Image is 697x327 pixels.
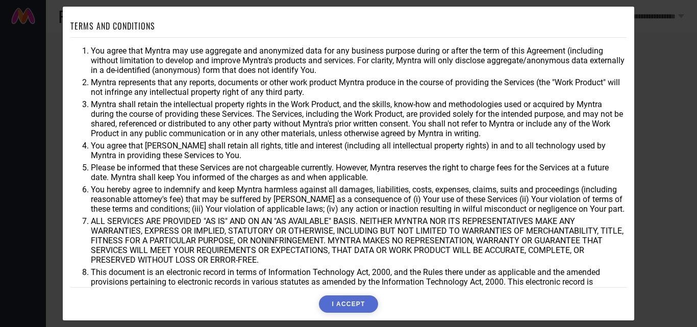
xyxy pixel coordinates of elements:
[91,267,627,296] li: This document is an electronic record in terms of Information Technology Act, 2000, and the Rules...
[91,216,627,265] li: ALL SERVICES ARE PROVIDED "AS IS" AND ON AN "AS AVAILABLE" BASIS. NEITHER MYNTRA NOR ITS REPRESEN...
[91,141,627,160] li: You agree that [PERSON_NAME] shall retain all rights, title and interest (including all intellect...
[319,295,378,313] button: I ACCEPT
[91,46,627,75] li: You agree that Myntra may use aggregate and anonymized data for any business purpose during or af...
[91,99,627,138] li: Myntra shall retain the intellectual property rights in the Work Product, and the skills, know-ho...
[91,78,627,97] li: Myntra represents that any reports, documents or other work product Myntra produce in the course ...
[91,163,627,182] li: Please be informed that these Services are not chargeable currently. However, Myntra reserves the...
[91,185,627,214] li: You hereby agree to indemnify and keep Myntra harmless against all damages, liabilities, costs, e...
[70,20,155,32] h1: TERMS AND CONDITIONS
